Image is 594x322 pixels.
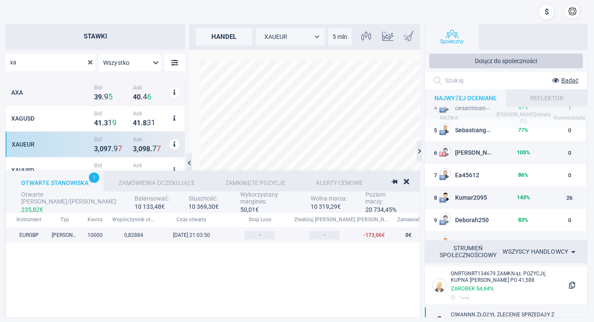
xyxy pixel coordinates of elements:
[11,167,92,174] div: XAUUSD
[434,95,497,102] font: NAJWYŻEJ OCENIANE
[100,145,104,153] strong: 0
[98,119,102,127] strong: 1
[142,145,146,153] strong: 9
[265,198,267,205] font: :
[98,145,100,153] strong: ,
[530,95,563,102] font: REFLEKTOR
[147,92,151,101] strong: 6
[225,179,286,186] font: Zamknięte pozycje
[6,54,82,71] input: Szukaj
[309,231,339,239] button: -
[78,232,112,238] div: 10000
[150,145,152,153] strong: .
[434,172,437,179] font: 7
[475,57,537,64] font: Dołącz do społeczności
[425,119,586,141] tr: 5Flaga UESebastiang5577%0
[143,119,147,127] strong: 8
[526,194,530,201] font: %
[382,232,385,238] font: €
[346,195,347,202] font: :
[561,77,578,84] font: Badać
[294,217,355,223] font: Zrealizuj [PERSON_NAME]
[439,174,446,181] img: Flaga UE
[518,127,524,133] font: 77
[524,172,528,178] font: %
[255,206,259,213] font: €
[168,195,169,202] font: :
[11,89,92,96] div: AXA
[152,170,157,179] strong: 5
[19,232,39,238] font: EURGBP
[425,186,586,209] tr: 8Flaga ZZKumar2095143%26
[133,93,137,101] strong: 4
[161,203,165,210] font: €
[440,245,497,258] font: STRUMIEŃ SPOŁECZNOŚCIOWY
[546,74,578,87] button: Badać
[439,129,446,136] img: Flaga UE
[211,33,236,41] font: handel
[526,239,530,245] font: %
[99,54,161,71] div: Wszystko
[503,245,578,259] div: Wszyscy handlowcy
[102,119,104,127] strong: .
[135,203,161,210] font: 10 133,48
[21,206,40,213] font: 235,82
[84,32,107,40] font: Stawki
[6,4,53,51] img: sirix
[455,172,479,179] font: Ea45612
[459,295,470,300] font: Teraz
[137,119,141,127] strong: 1
[451,271,546,283] font: gnrtgnrt134679 ZAMKNĄŁ POZYCJĘ KUPNA [PERSON_NAME] PO 41,588
[94,119,98,127] strong: 4
[240,206,255,213] font: 50,01
[94,162,129,169] span: Bid
[112,118,116,127] strong: 9
[133,145,137,153] strong: 3
[52,232,91,238] font: [PERSON_NAME]
[568,127,571,134] font: 0
[6,232,52,238] div: EURGBP
[155,232,227,238] div: 06.12.2024 21:03:50
[176,217,206,223] font: Czas otwarty
[455,126,493,134] font: Sebastiang55
[88,232,103,238] font: 10000
[248,217,271,223] span: Stop Loss
[116,198,117,205] font: :
[445,74,520,87] input: Szukaj
[524,217,528,223] font: %
[518,172,524,178] font: 86
[133,119,137,127] strong: 4
[107,145,111,153] strong: 7
[12,141,92,148] div: XAUEUR
[429,54,583,68] button: Dołącz do społeczności
[397,217,420,223] font: Zamawiać
[118,144,122,153] strong: 7
[151,118,155,127] strong: 1
[256,28,325,45] div: XAUEUR
[425,231,586,254] tr: 10GaryHe142%3
[133,162,167,169] span: Ask
[173,232,210,238] font: [DATE] 21:03:50
[138,145,142,153] strong: 0
[328,28,352,45] div: 5 mln
[425,141,586,164] tr: 6Flaga USA[PERSON_NAME]105%0
[113,170,118,179] strong: 0
[152,144,157,153] strong: 7
[517,149,526,156] font: 105
[357,217,391,223] span: Zamieniać
[189,203,215,210] font: 10 369,30
[103,59,129,66] font: Wszystko
[112,217,161,223] font: Współczynnik otwarć
[357,217,397,223] font: [PERSON_NAME]
[124,232,143,238] font: 0,82884
[432,239,438,246] font: 10
[16,217,41,223] font: Instrument
[439,152,446,156] img: Flaga USA
[94,110,129,117] span: Bid
[60,217,69,223] span: Typ
[503,248,568,255] font: Wszyscy handlowcy
[311,195,346,202] font: Wolna marża
[476,285,490,292] font: 54,64
[451,285,475,292] font: Zarobek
